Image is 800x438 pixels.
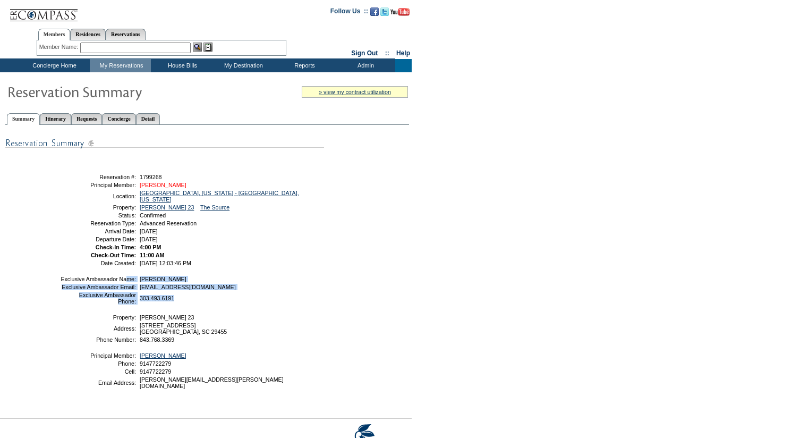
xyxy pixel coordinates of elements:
a: Sign Out [351,49,378,57]
td: My Reservations [90,59,151,72]
td: Follow Us :: [330,6,368,19]
span: [DATE] [140,228,158,234]
img: Reservations [203,43,212,52]
td: Cell: [60,368,136,375]
td: My Destination [212,59,273,72]
a: Help [396,49,410,57]
td: House Bills [151,59,212,72]
img: Subscribe to our YouTube Channel [390,8,410,16]
td: Principal Member: [60,182,136,188]
td: Location: [60,190,136,203]
td: Email Address: [60,376,136,389]
span: 9147722279 [140,368,171,375]
td: Reservation Type: [60,220,136,226]
span: 11:00 AM [140,252,164,258]
span: 843.768.3369 [140,336,174,343]
img: Become our fan on Facebook [370,7,379,16]
td: Departure Date: [60,236,136,242]
a: Become our fan on Facebook [370,11,379,17]
td: Exclusive Ambassador Email: [60,284,136,290]
a: The Source [200,204,229,210]
a: [PERSON_NAME] 23 [140,204,194,210]
span: 9147722279 [140,360,171,367]
td: Admin [334,59,395,72]
img: Follow us on Twitter [380,7,389,16]
a: [PERSON_NAME] [140,182,186,188]
div: Member Name: [39,43,80,52]
img: Reservaton Summary [7,81,219,102]
a: Members [38,29,71,40]
span: :: [385,49,389,57]
td: Reservation #: [60,174,136,180]
td: Address: [60,322,136,335]
a: Itinerary [40,113,71,124]
img: View [193,43,202,52]
td: Reports [273,59,334,72]
td: Phone: [60,360,136,367]
td: Property: [60,204,136,210]
td: Principal Member: [60,352,136,359]
span: [DATE] 12:03:46 PM [140,260,191,266]
a: Summary [7,113,40,125]
a: [GEOGRAPHIC_DATA], [US_STATE] - [GEOGRAPHIC_DATA], [US_STATE] [140,190,299,203]
span: [PERSON_NAME] [140,276,186,282]
a: Residences [70,29,106,40]
a: Requests [71,113,102,124]
a: Follow us on Twitter [380,11,389,17]
td: Concierge Home [17,59,90,72]
span: 4:00 PM [140,244,161,250]
td: Property: [60,314,136,321]
span: Confirmed [140,212,166,218]
a: [PERSON_NAME] [140,352,186,359]
td: Arrival Date: [60,228,136,234]
td: Exclusive Ambassador Name: [60,276,136,282]
span: [STREET_ADDRESS] [GEOGRAPHIC_DATA], SC 29455 [140,322,227,335]
span: Advanced Reservation [140,220,197,226]
td: Phone Number: [60,336,136,343]
a: Detail [136,113,160,124]
td: Status: [60,212,136,218]
a: Subscribe to our YouTube Channel [390,11,410,17]
span: [EMAIL_ADDRESS][DOMAIN_NAME] [140,284,236,290]
a: » view my contract utilization [319,89,391,95]
span: [DATE] [140,236,158,242]
span: [PERSON_NAME] 23 [140,314,194,321]
strong: Check-Out Time: [91,252,136,258]
span: [PERSON_NAME][EMAIL_ADDRESS][PERSON_NAME][DOMAIN_NAME] [140,376,284,389]
span: 1799268 [140,174,162,180]
a: Reservations [106,29,146,40]
td: Date Created: [60,260,136,266]
a: Concierge [102,113,135,124]
img: subTtlResSummary.gif [5,137,324,150]
td: Exclusive Ambassador Phone: [60,292,136,305]
span: 303.493.6191 [140,295,174,301]
strong: Check-In Time: [96,244,136,250]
